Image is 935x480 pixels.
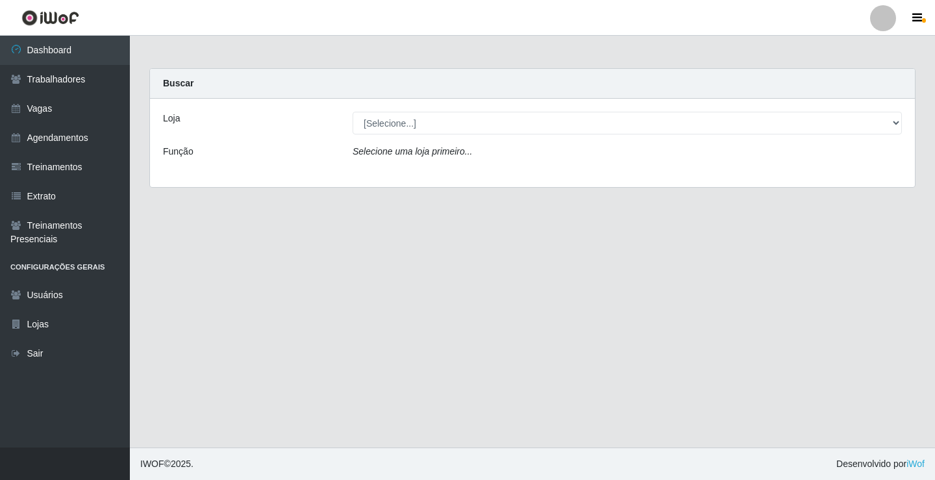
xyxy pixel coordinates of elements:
[163,145,193,158] label: Função
[906,459,925,469] a: iWof
[836,457,925,471] span: Desenvolvido por
[163,78,193,88] strong: Buscar
[140,459,164,469] span: IWOF
[353,146,472,157] i: Selecione uma loja primeiro...
[140,457,193,471] span: © 2025 .
[21,10,79,26] img: CoreUI Logo
[163,112,180,125] label: Loja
